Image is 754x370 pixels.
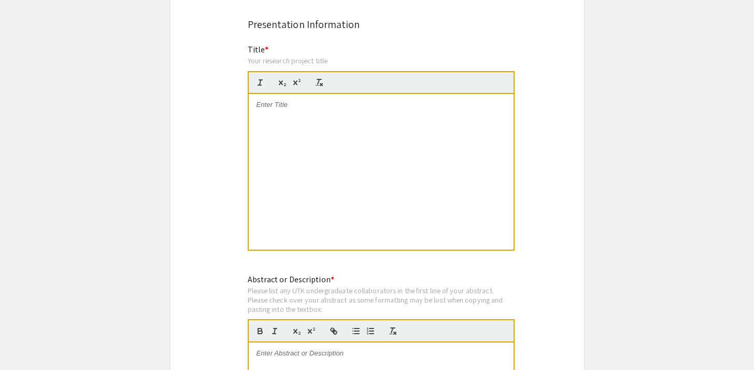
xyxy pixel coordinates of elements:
div: Presentation Information [248,17,507,32]
iframe: Chat [8,323,44,362]
div: Please list any UTK undergraduate collaborators in the first line of your abstract. Please check ... [248,286,515,313]
div: Your research project title [248,56,515,65]
mat-label: Title [248,44,269,55]
mat-label: Abstract or Description [248,274,334,285]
